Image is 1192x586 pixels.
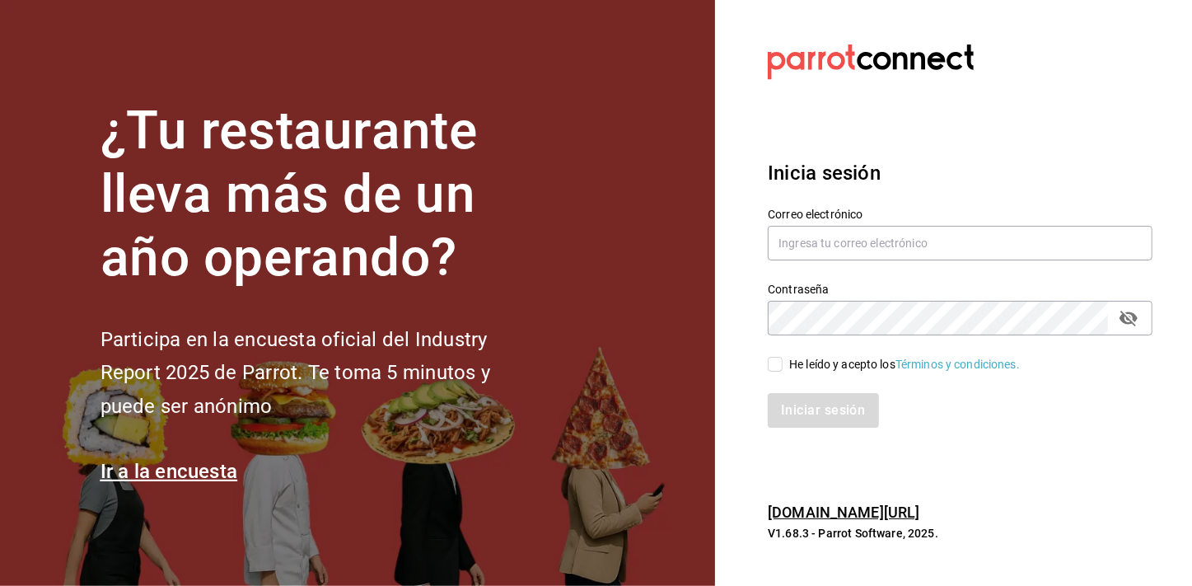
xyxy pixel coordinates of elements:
h1: ¿Tu restaurante lleva más de un año operando? [101,100,545,289]
button: passwordField [1115,304,1143,332]
label: Correo electrónico [768,209,1152,221]
input: Ingresa tu correo electrónico [768,226,1152,260]
label: Contraseña [768,284,1152,296]
h3: Inicia sesión [768,158,1152,188]
p: V1.68.3 - Parrot Software, 2025. [768,525,1152,541]
div: He leído y acepto los [789,356,1020,373]
a: [DOMAIN_NAME][URL] [768,504,919,521]
a: Términos y condiciones. [895,358,1020,371]
a: Ir a la encuesta [101,460,238,483]
h2: Participa en la encuesta oficial del Industry Report 2025 de Parrot. Te toma 5 minutos y puede se... [101,323,545,424]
